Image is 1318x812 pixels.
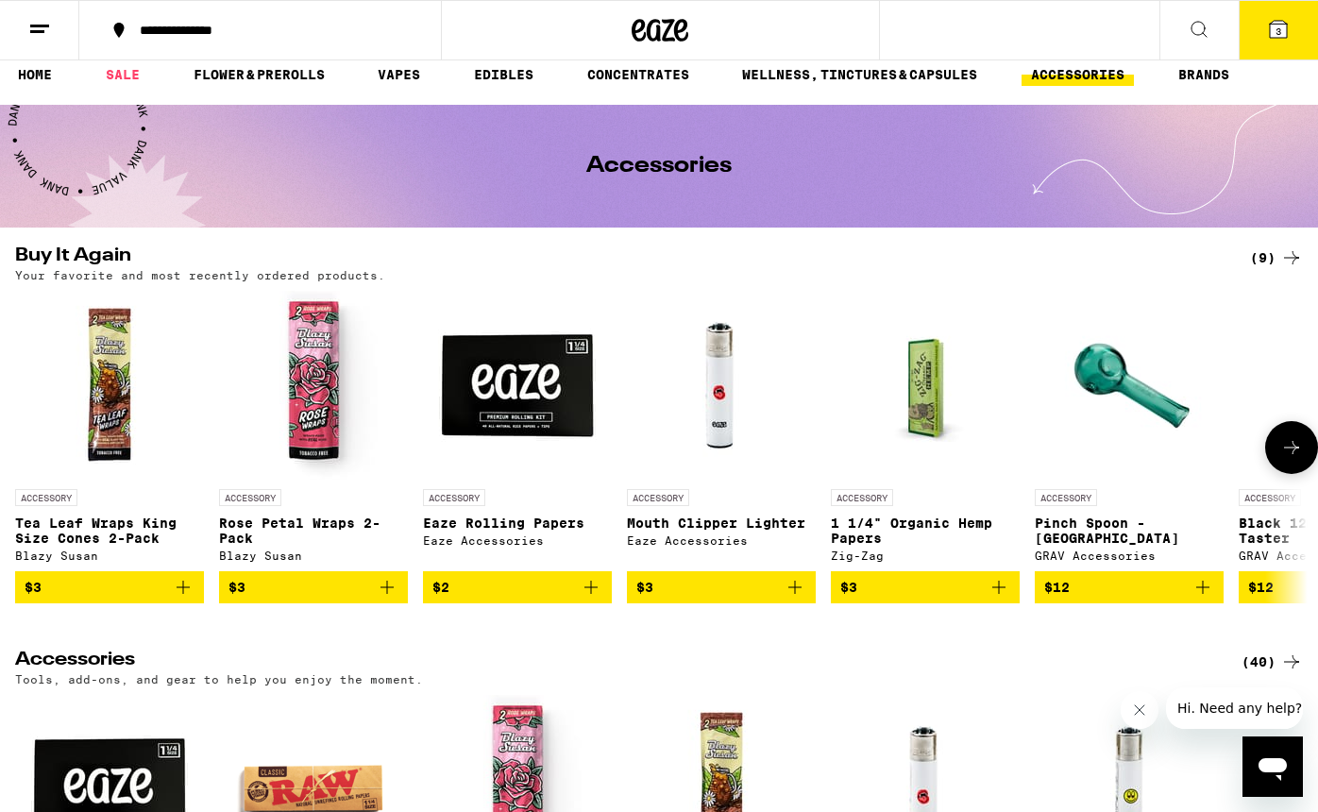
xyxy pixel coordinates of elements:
[15,291,204,480] img: Blazy Susan - Tea Leaf Wraps King Size Cones 2-Pack
[219,571,408,603] button: Add to bag
[1242,736,1303,797] iframe: Button to launch messaging window
[1239,489,1301,506] p: ACCESSORY
[627,291,816,480] img: Eaze Accessories - Mouth Clipper Lighter
[465,63,543,86] a: EDIBLES
[1035,291,1224,571] a: Open page for Pinch Spoon - Lake Green from GRAV Accessories
[219,489,281,506] p: ACCESSORY
[831,291,1020,571] a: Open page for 1 1/4" Organic Hemp Papers from Zig-Zag
[1035,489,1097,506] p: ACCESSORY
[219,291,408,571] a: Open page for Rose Petal Wraps 2-Pack from Blazy Susan
[1169,63,1239,86] a: BRANDS
[636,580,653,595] span: $3
[15,571,204,603] button: Add to bag
[368,63,430,86] a: VAPES
[15,651,1210,673] h2: Accessories
[1035,571,1224,603] button: Add to bag
[1035,291,1224,480] img: GRAV Accessories - Pinch Spoon - Lake Green
[15,291,204,571] a: Open page for Tea Leaf Wraps King Size Cones 2-Pack from Blazy Susan
[1242,651,1303,673] a: (40)
[15,489,77,506] p: ACCESSORY
[627,571,816,603] button: Add to bag
[1248,580,1274,595] span: $12
[423,534,612,547] div: Eaze Accessories
[1239,1,1318,59] button: 3
[432,580,449,595] span: $2
[219,550,408,562] div: Blazy Susan
[423,291,612,571] a: Open page for Eaze Rolling Papers from Eaze Accessories
[831,550,1020,562] div: Zig-Zag
[627,489,689,506] p: ACCESSORY
[423,571,612,603] button: Add to bag
[831,291,1020,480] img: Zig-Zag - 1 1/4" Organic Hemp Papers
[831,516,1020,546] p: 1 1/4" Organic Hemp Papers
[840,580,857,595] span: $3
[1166,687,1303,729] iframe: Message from company
[25,580,42,595] span: $3
[733,63,987,86] a: WELLNESS, TINCTURES & CAPSULES
[1035,550,1224,562] div: GRAV Accessories
[831,571,1020,603] button: Add to bag
[184,63,334,86] a: FLOWER & PREROLLS
[1035,516,1224,546] p: Pinch Spoon - [GEOGRAPHIC_DATA]
[1276,25,1281,37] span: 3
[627,516,816,531] p: Mouth Clipper Lighter
[586,155,732,178] h1: Accessories
[831,489,893,506] p: ACCESSORY
[96,63,149,86] a: SALE
[578,63,699,86] a: CONCENTRATES
[423,516,612,531] p: Eaze Rolling Papers
[1044,580,1070,595] span: $12
[228,580,245,595] span: $3
[8,63,61,86] a: HOME
[15,673,423,685] p: Tools, add-ons, and gear to help you enjoy the moment.
[219,516,408,546] p: Rose Petal Wraps 2-Pack
[15,516,204,546] p: Tea Leaf Wraps King Size Cones 2-Pack
[219,291,408,480] img: Blazy Susan - Rose Petal Wraps 2-Pack
[15,246,1210,269] h2: Buy It Again
[423,291,612,480] img: Eaze Accessories - Eaze Rolling Papers
[1022,63,1134,86] a: ACCESSORIES
[627,291,816,571] a: Open page for Mouth Clipper Lighter from Eaze Accessories
[15,550,204,562] div: Blazy Susan
[423,489,485,506] p: ACCESSORY
[627,534,816,547] div: Eaze Accessories
[1121,691,1158,729] iframe: Close message
[1250,246,1303,269] a: (9)
[15,269,385,281] p: Your favorite and most recently ordered products.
